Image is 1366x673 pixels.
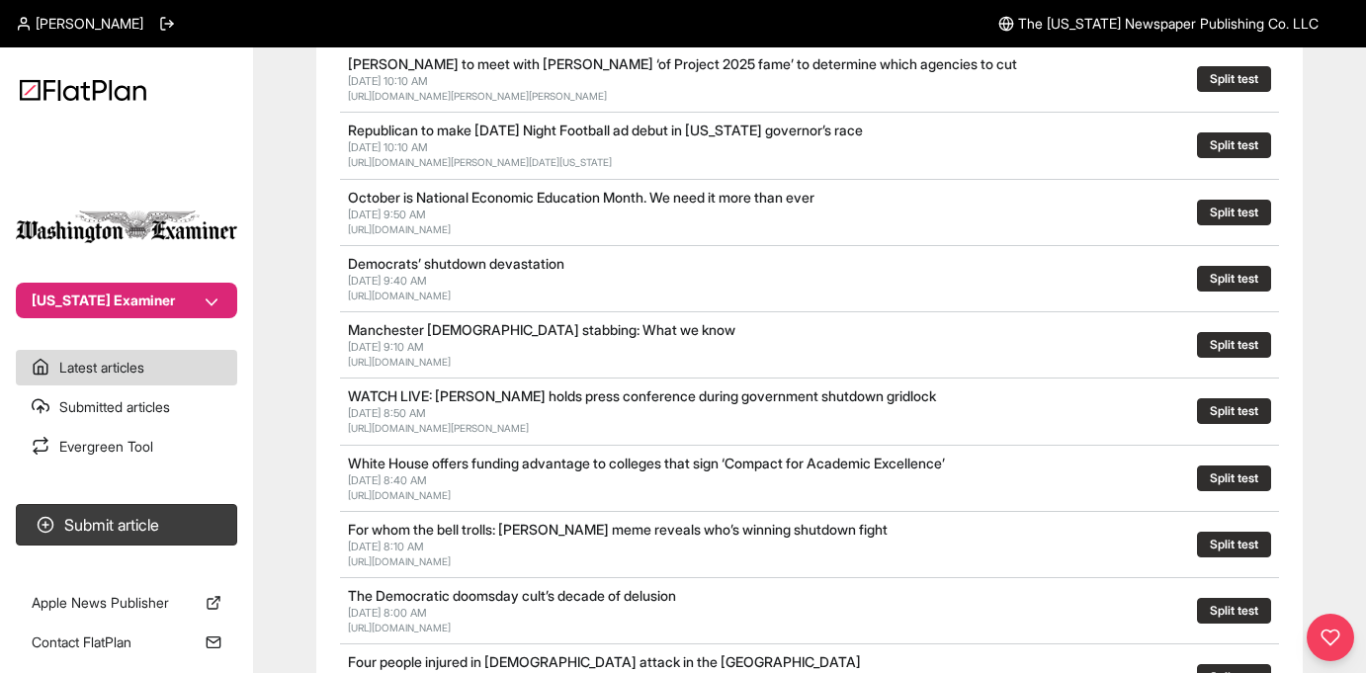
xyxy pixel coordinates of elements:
span: [DATE] 8:00 AM [348,606,427,620]
button: Submit article [16,504,237,546]
a: Latest articles [16,350,237,385]
a: [URL][DOMAIN_NAME] [348,622,451,633]
span: [PERSON_NAME] [36,14,143,34]
span: The [US_STATE] Newspaper Publishing Co. LLC [1018,14,1319,34]
a: Contact FlatPlan [16,625,237,660]
span: [DATE] 9:10 AM [348,340,424,354]
a: [URL][DOMAIN_NAME][PERSON_NAME] [348,422,529,434]
button: Split test [1197,132,1271,158]
button: Split test [1197,465,1271,491]
a: [URL][DOMAIN_NAME][PERSON_NAME][DATE][US_STATE] [348,156,612,168]
a: White House offers funding advantage to colleges that sign ‘Compact for Academic Excellence’ [348,455,945,471]
a: [PERSON_NAME] [16,14,143,34]
a: Four people injured in [DEMOGRAPHIC_DATA] attack in the [GEOGRAPHIC_DATA] [348,653,861,670]
a: For whom the bell trolls: [PERSON_NAME] meme reveals who’s winning shutdown fight [348,521,888,538]
a: [URL][DOMAIN_NAME] [348,489,451,501]
a: [URL][DOMAIN_NAME] [348,555,451,567]
button: Split test [1197,598,1271,624]
a: Democrats’ shutdown devastation [348,255,564,272]
a: Apple News Publisher [16,585,237,621]
button: Split test [1197,332,1271,358]
span: [DATE] 10:10 AM [348,74,428,88]
span: [DATE] 8:40 AM [348,473,427,487]
span: [DATE] 9:50 AM [348,208,426,221]
a: The Democratic doomsday cult’s decade of delusion [348,587,676,604]
a: [URL][DOMAIN_NAME] [348,290,451,301]
a: Submitted articles [16,389,237,425]
span: [DATE] 10:10 AM [348,140,428,154]
a: [URL][DOMAIN_NAME] [348,356,451,368]
button: Split test [1197,532,1271,557]
button: Split test [1197,398,1271,424]
span: [DATE] 8:50 AM [348,406,426,420]
span: [DATE] 9:40 AM [348,274,427,288]
img: Logo [20,79,146,101]
button: Split test [1197,66,1271,92]
a: [URL][DOMAIN_NAME][PERSON_NAME][PERSON_NAME] [348,90,607,102]
a: October is National Economic Education Month. We need it more than ever [348,189,814,206]
a: Republican to make [DATE] Night Football ad debut in [US_STATE] governor’s race [348,122,863,138]
span: [DATE] 8:10 AM [348,540,424,553]
a: [URL][DOMAIN_NAME] [348,223,451,235]
a: Manchester [DEMOGRAPHIC_DATA] stabbing: What we know [348,321,735,338]
a: [PERSON_NAME] to meet with [PERSON_NAME] ‘of Project 2025 fame’ to determine which agencies to cut [348,55,1017,72]
button: Split test [1197,266,1271,292]
a: WATCH LIVE: [PERSON_NAME] holds press conference during government shutdown gridlock [348,387,936,404]
button: [US_STATE] Examiner [16,283,237,318]
button: Split test [1197,200,1271,225]
a: Evergreen Tool [16,429,237,464]
img: Publication Logo [16,210,237,243]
